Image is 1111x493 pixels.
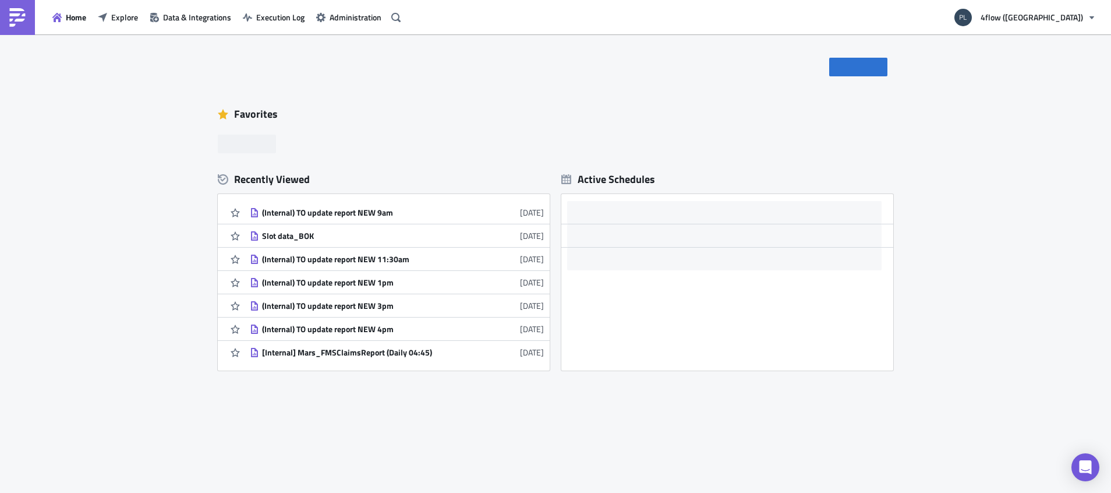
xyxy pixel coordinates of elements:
[520,206,544,219] time: 2025-09-03T08:04:13Z
[262,277,466,288] div: (Internal) TO update report NEW 1pm
[262,324,466,334] div: (Internal) TO update report NEW 4pm
[237,8,310,26] button: Execution Log
[218,171,550,188] div: Recently Viewed
[262,347,466,358] div: [Internal] Mars_FMSClaimsReport (Daily 04:45)
[520,276,544,288] time: 2025-08-28T23:50:25Z
[111,11,138,23] span: Explore
[561,172,655,186] div: Active Schedules
[262,301,466,311] div: (Internal) TO update report NEW 3pm
[262,254,466,265] div: (Internal) TO update report NEW 11:30am
[981,11,1083,23] span: 4flow ([GEOGRAPHIC_DATA])
[520,253,544,265] time: 2025-08-28T23:51:04Z
[262,231,466,241] div: Slot data_BOK
[250,224,544,247] a: Slot data_BOK[DATE]
[520,230,544,242] time: 2025-08-29T09:56:25Z
[8,8,27,27] img: PushMetrics
[520,346,544,358] time: 2025-08-27T14:28:32Z
[250,341,544,364] a: [Internal] Mars_FMSClaimsReport (Daily 04:45)[DATE]
[262,207,466,218] div: (Internal) TO update report NEW 9am
[520,300,544,312] time: 2025-08-28T23:50:11Z
[144,8,237,26] button: Data & Integrations
[250,271,544,294] a: (Internal) TO update report NEW 1pm[DATE]
[1071,453,1099,481] div: Open Intercom Messenger
[250,248,544,270] a: (Internal) TO update report NEW 11:30am[DATE]
[218,105,893,123] div: Favorites
[947,5,1102,30] button: 4flow ([GEOGRAPHIC_DATA])
[47,8,92,26] button: Home
[250,318,544,340] a: (Internal) TO update report NEW 4pm[DATE]
[310,8,387,26] button: Administration
[330,11,381,23] span: Administration
[66,11,86,23] span: Home
[250,294,544,317] a: (Internal) TO update report NEW 3pm[DATE]
[520,323,544,335] time: 2025-08-28T23:49:23Z
[250,201,544,224] a: (Internal) TO update report NEW 9am[DATE]
[163,11,231,23] span: Data & Integrations
[256,11,305,23] span: Execution Log
[92,8,144,26] button: Explore
[953,8,973,27] img: Avatar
